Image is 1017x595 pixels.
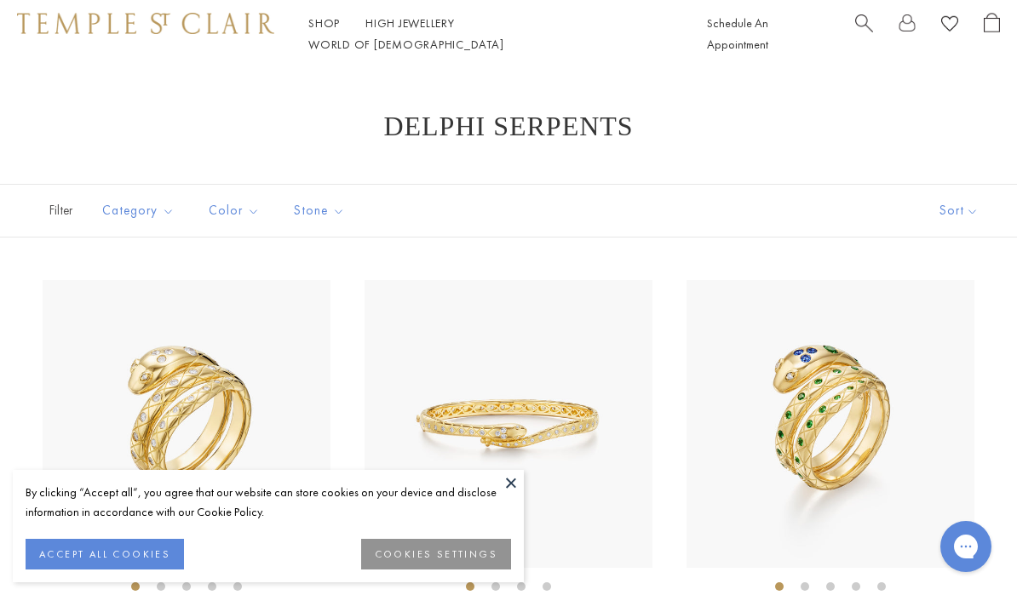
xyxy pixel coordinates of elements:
button: COOKIES SETTINGS [361,539,511,569]
span: Category [94,200,187,221]
span: Color [200,200,273,221]
span: Stone [285,200,358,221]
button: Category [89,192,187,230]
a: ShopShop [308,15,340,31]
div: By clicking “Accept all”, you agree that our website can store cookies on your device and disclos... [26,483,511,522]
a: Open Shopping Bag [984,13,1000,55]
a: World of [DEMOGRAPHIC_DATA]World of [DEMOGRAPHIC_DATA] [308,37,503,52]
img: 18K Delphi Serpent Bracelet [365,280,652,568]
button: Color [196,192,273,230]
h1: Delphi Serpents [68,111,949,141]
button: ACCEPT ALL COOKIES [26,539,184,569]
button: Show sort by [901,185,1017,237]
iframe: Gorgias live chat messenger [932,515,1000,578]
img: R31835-SERPENT [43,280,330,568]
a: Schedule An Appointment [707,15,768,52]
img: R36135-SRPBSTG [687,280,974,568]
nav: Main navigation [308,13,669,55]
button: Stone [281,192,358,230]
a: View Wishlist [941,13,958,39]
img: Temple St. Clair [17,13,274,33]
a: Search [855,13,873,55]
a: High JewelleryHigh Jewellery [365,15,455,31]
